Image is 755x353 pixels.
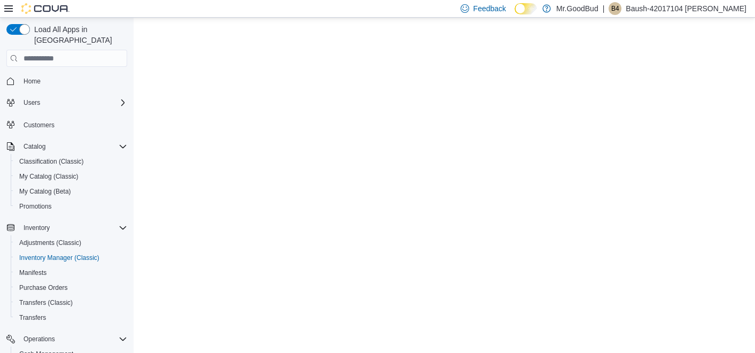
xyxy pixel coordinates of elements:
span: Adjustments (Classic) [19,239,81,247]
a: Promotions [15,200,56,213]
span: Catalog [19,140,127,153]
span: Load All Apps in [GEOGRAPHIC_DATA] [30,24,127,45]
span: Operations [19,333,127,346]
span: My Catalog (Classic) [15,170,127,183]
span: Inventory Manager (Classic) [19,254,99,262]
span: My Catalog (Beta) [15,185,127,198]
span: Home [19,74,127,88]
span: B4 [611,2,619,15]
p: Baush-42017104 [PERSON_NAME] [626,2,746,15]
button: My Catalog (Beta) [11,184,131,199]
a: Manifests [15,266,51,279]
button: Adjustments (Classic) [11,235,131,250]
span: Transfers [19,313,46,322]
div: Baush-42017104 Richardson [609,2,621,15]
a: Customers [19,119,59,132]
a: Purchase Orders [15,281,72,294]
button: Customers [2,117,131,132]
p: | [603,2,605,15]
span: Purchase Orders [15,281,127,294]
button: Transfers (Classic) [11,295,131,310]
span: Inventory Manager (Classic) [15,251,127,264]
span: Inventory [19,221,127,234]
span: Transfers (Classic) [15,296,127,309]
button: Home [2,73,131,89]
span: Customers [19,118,127,131]
span: Promotions [19,202,52,211]
a: Home [19,75,45,88]
p: Mr.GoodBud [556,2,598,15]
button: Inventory [2,220,131,235]
button: Promotions [11,199,131,214]
span: Transfers [15,311,127,324]
span: Feedback [473,3,506,14]
button: Classification (Classic) [11,154,131,169]
span: Classification (Classic) [15,155,127,168]
span: Transfers (Classic) [19,298,73,307]
button: Inventory Manager (Classic) [11,250,131,265]
button: Catalog [19,140,50,153]
span: My Catalog (Beta) [19,187,71,196]
img: Cova [21,3,69,14]
span: Home [24,77,41,86]
span: Users [19,96,127,109]
a: Transfers [15,311,50,324]
button: Manifests [11,265,131,280]
a: My Catalog (Classic) [15,170,83,183]
span: Users [24,98,40,107]
input: Dark Mode [515,3,537,14]
span: Manifests [15,266,127,279]
button: Inventory [19,221,54,234]
button: Users [2,95,131,110]
span: Customers [24,121,55,129]
a: Inventory Manager (Classic) [15,251,104,264]
span: Purchase Orders [19,283,68,292]
span: Operations [24,335,55,343]
span: Inventory [24,224,50,232]
span: Adjustments (Classic) [15,236,127,249]
span: Manifests [19,268,46,277]
button: Transfers [11,310,131,325]
button: Users [19,96,44,109]
button: Catalog [2,139,131,154]
span: Promotions [15,200,127,213]
span: Catalog [24,142,45,151]
a: Transfers (Classic) [15,296,77,309]
button: Purchase Orders [11,280,131,295]
a: My Catalog (Beta) [15,185,75,198]
button: My Catalog (Classic) [11,169,131,184]
button: Operations [2,332,131,347]
span: Classification (Classic) [19,157,84,166]
a: Adjustments (Classic) [15,236,85,249]
span: My Catalog (Classic) [19,172,79,181]
a: Classification (Classic) [15,155,88,168]
button: Operations [19,333,59,346]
